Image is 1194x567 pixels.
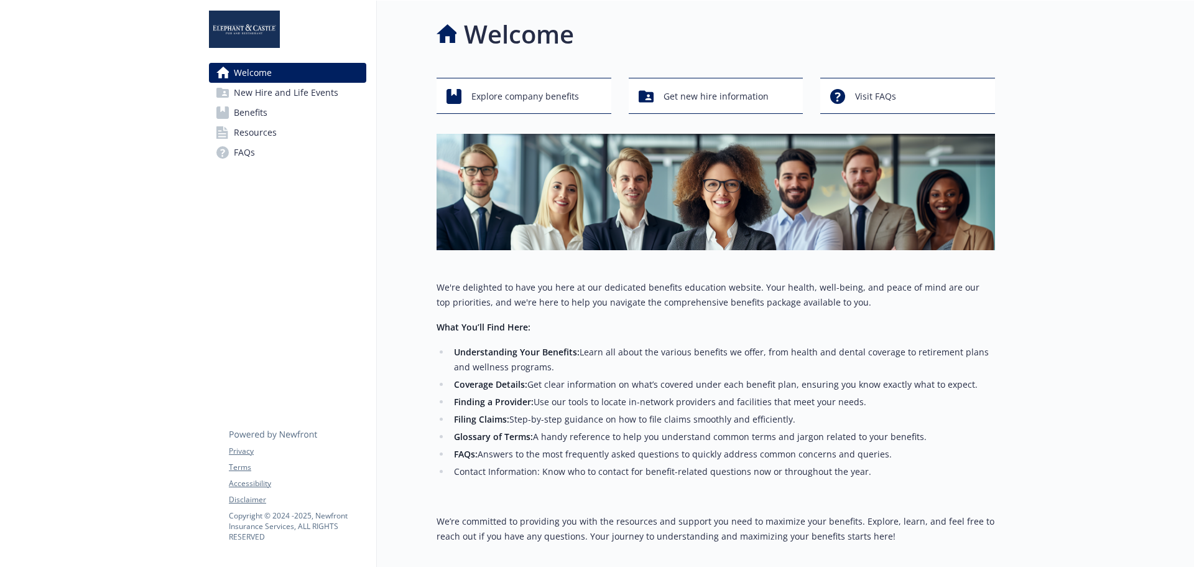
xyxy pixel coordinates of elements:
[229,478,366,489] a: Accessibility
[229,494,366,505] a: Disclaimer
[209,143,366,162] a: FAQs
[229,446,366,457] a: Privacy
[454,448,478,460] strong: FAQs:
[437,321,530,333] strong: What You’ll Find Here:
[450,464,995,479] li: Contact Information: Know who to contact for benefit-related questions now or throughout the year.
[234,63,272,83] span: Welcome
[437,78,611,114] button: Explore company benefits
[450,377,995,392] li: Get clear information on what’s covered under each benefit plan, ensuring you know exactly what t...
[437,280,995,310] p: We're delighted to have you here at our dedicated benefits education website. Your health, well-b...
[209,123,366,143] a: Resources
[454,413,509,425] strong: Filing Claims:
[234,103,267,123] span: Benefits
[471,85,579,108] span: Explore company benefits
[450,447,995,462] li: Answers to the most frequently asked questions to quickly address common concerns and queries.
[454,396,534,408] strong: Finding a Provider:
[234,123,277,143] span: Resources
[820,78,995,114] button: Visit FAQs
[450,429,995,444] li: A handy reference to help you understand common terms and jargon related to your benefits.
[450,412,995,427] li: Step-by-step guidance on how to file claims smoothly and efficiently.
[229,510,366,542] p: Copyright © 2024 - 2025 , Newfront Insurance Services, ALL RIGHTS RESERVED
[855,85,896,108] span: Visit FAQs
[464,16,574,53] h1: Welcome
[437,514,995,544] p: We’re committed to providing you with the resources and support you need to maximize your benefit...
[454,431,533,443] strong: Glossary of Terms:
[450,395,995,410] li: Use our tools to locate in-network providers and facilities that meet your needs.
[437,134,995,250] img: overview page banner
[229,462,366,473] a: Terms
[209,83,366,103] a: New Hire and Life Events
[209,63,366,83] a: Welcome
[209,103,366,123] a: Benefits
[454,378,527,390] strong: Coverage Details:
[234,143,255,162] span: FAQs
[664,85,769,108] span: Get new hire information
[629,78,803,114] button: Get new hire information
[450,345,995,375] li: Learn all about the various benefits we offer, from health and dental coverage to retirement plan...
[454,346,580,358] strong: Understanding Your Benefits:
[234,83,338,103] span: New Hire and Life Events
